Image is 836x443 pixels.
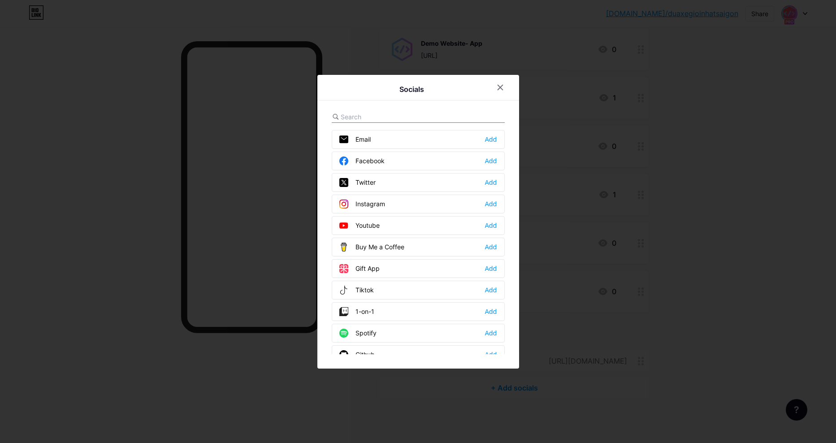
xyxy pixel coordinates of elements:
div: Add [485,286,497,295]
div: Socials [399,84,424,95]
div: Add [485,200,497,208]
div: Spotify [339,329,377,338]
div: Gift App [339,264,380,273]
div: Add [485,264,497,273]
div: Add [485,178,497,187]
div: Youtube [339,221,380,230]
div: Email [339,135,371,144]
div: Add [485,329,497,338]
div: Tiktok [339,286,374,295]
div: 1-on-1 [339,307,374,316]
div: Instagram [339,200,385,208]
input: Search [341,112,440,122]
div: Add [485,350,497,359]
div: Add [485,135,497,144]
div: Add [485,307,497,316]
div: Facebook [339,156,385,165]
div: Github [339,350,375,359]
div: Add [485,156,497,165]
div: Buy Me a Coffee [339,243,404,252]
div: Twitter [339,178,376,187]
div: Add [485,243,497,252]
div: Add [485,221,497,230]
